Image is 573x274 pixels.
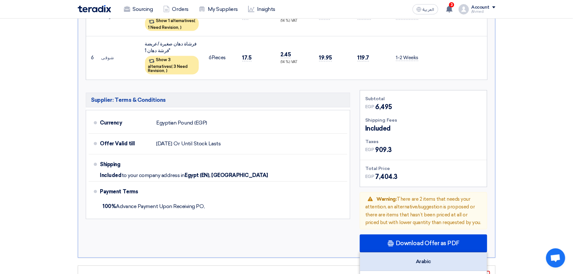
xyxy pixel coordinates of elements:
span: Download Offer as PDF [396,241,459,246]
div: Egyptian Pound (EGP) [157,117,207,129]
div: Currency [100,116,151,131]
img: profile_test.png [459,4,469,14]
div: Shipping Fees [365,117,482,124]
span: 2.45 [281,52,291,58]
div: Offer Valid till [100,136,151,152]
span: 19.95 [319,55,332,61]
span: ) [181,25,182,30]
span: العربية [423,7,434,12]
a: Orders [158,2,194,16]
span: 6,495 [375,102,392,112]
div: Arabic [360,253,487,271]
div: Show 1 alternatives [145,17,199,31]
span: 1-2 Weeks [396,55,419,61]
button: العربية [413,4,438,14]
span: 119.7 [358,55,369,61]
a: My Suppliers [194,2,243,16]
span: 7,404.3 [375,172,398,182]
span: [DATE] [157,141,172,147]
span: ) [166,68,168,73]
span: Until Stock Lasts [182,141,221,147]
span: EGP [365,147,374,153]
span: 6 [209,55,212,61]
div: فرشاة دهان صغيرة /عريضة فرشة دهان 1" [145,40,199,55]
div: Shipping [100,157,151,173]
div: Account [472,5,490,10]
div: (14 %) VAT [281,60,309,65]
span: 3 [449,2,454,7]
td: Pieces [204,36,237,80]
td: 6 [86,36,96,80]
span: to your company address in [122,173,185,179]
span: There are 2 items that needs your attention, an alternative/suggestion is proposed or there are i... [365,197,481,226]
td: شوقى [96,36,140,80]
span: EGP [365,173,374,180]
a: Open chat [546,248,565,268]
span: EGP [365,104,374,110]
span: Or [174,141,180,147]
div: Total Price [365,165,482,172]
span: 3 Need Revision, [148,64,188,73]
span: Advance Payment Upon Receiving PO, [103,204,205,210]
h5: Supplier: Terms & Conditions [86,93,351,108]
strong: 100% [103,204,116,210]
span: Egypt (EN), [GEOGRAPHIC_DATA] [185,173,268,179]
span: 1 Need Revision, [148,25,180,30]
div: Taxes [365,139,482,145]
span: Warning: [377,197,397,202]
span: 909.3 [375,145,392,155]
div: Payment Terms [100,184,340,200]
span: 17.5 [242,55,252,61]
span: 6 [209,14,212,20]
div: (14 %) VAT [281,18,309,24]
a: Sourcing [119,2,158,16]
div: Show 3 alternatives [145,56,199,75]
div: Subtotal [365,96,482,102]
span: ( [194,18,196,23]
span: 1-2 Weeks [396,14,419,20]
div: ِAhmed [472,10,496,13]
a: Insights [243,2,280,16]
span: Included [100,173,122,179]
span: ( [172,64,173,69]
span: Included [365,124,391,133]
img: Teradix logo [78,5,111,12]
